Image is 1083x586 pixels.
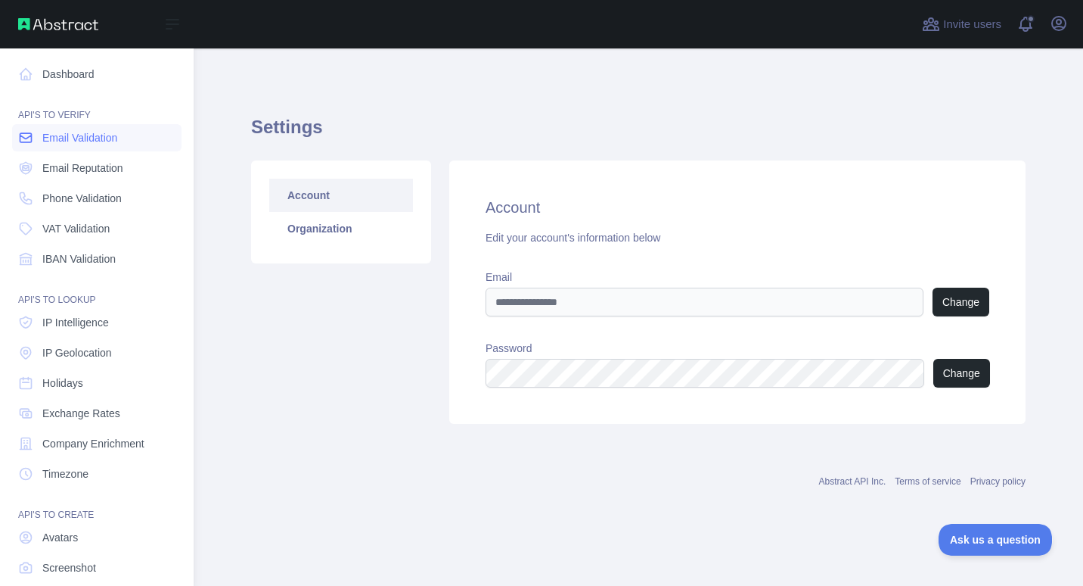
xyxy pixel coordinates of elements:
button: Change [933,359,990,388]
div: API'S TO LOOKUP [12,276,182,306]
a: Account [269,179,413,212]
span: VAT Validation [42,221,110,236]
a: Dashboard [12,61,182,88]
a: Company Enrichment [12,430,182,457]
span: Invite users [943,16,1001,33]
a: IP Geolocation [12,339,182,366]
a: Phone Validation [12,185,182,212]
a: Exchange Rates [12,400,182,427]
a: Abstract API Inc. [819,476,886,487]
span: Holidays [42,376,83,391]
label: Email [486,270,989,285]
span: Avatars [42,530,78,545]
span: IP Geolocation [42,345,112,360]
a: IP Intelligence [12,309,182,336]
button: Invite users [919,12,1004,36]
a: Organization [269,212,413,245]
div: API'S TO CREATE [12,491,182,521]
span: Company Enrichment [42,436,144,451]
span: Timezone [42,466,88,482]
a: IBAN Validation [12,245,182,273]
a: Avatars [12,524,182,551]
span: Exchange Rates [42,406,120,421]
div: API'S TO VERIFY [12,91,182,121]
span: Phone Validation [42,191,122,206]
a: VAT Validation [12,215,182,242]
label: Password [486,341,989,356]
span: IP Intelligence [42,315,109,330]
a: Email Validation [12,124,182,151]
div: Edit your account's information below [486,230,989,245]
a: Screenshot [12,554,182,581]
a: Privacy policy [970,476,1026,487]
span: Email Validation [42,130,117,145]
button: Change [932,288,989,316]
h2: Account [486,197,989,218]
a: Holidays [12,369,182,397]
span: Email Reputation [42,161,123,176]
span: IBAN Validation [42,251,116,267]
h1: Settings [251,115,1026,151]
a: Email Reputation [12,154,182,182]
span: Screenshot [42,560,96,575]
a: Terms of service [895,476,960,487]
iframe: Toggle Customer Support [939,524,1053,556]
a: Timezone [12,460,182,488]
img: Abstract API [18,18,98,30]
